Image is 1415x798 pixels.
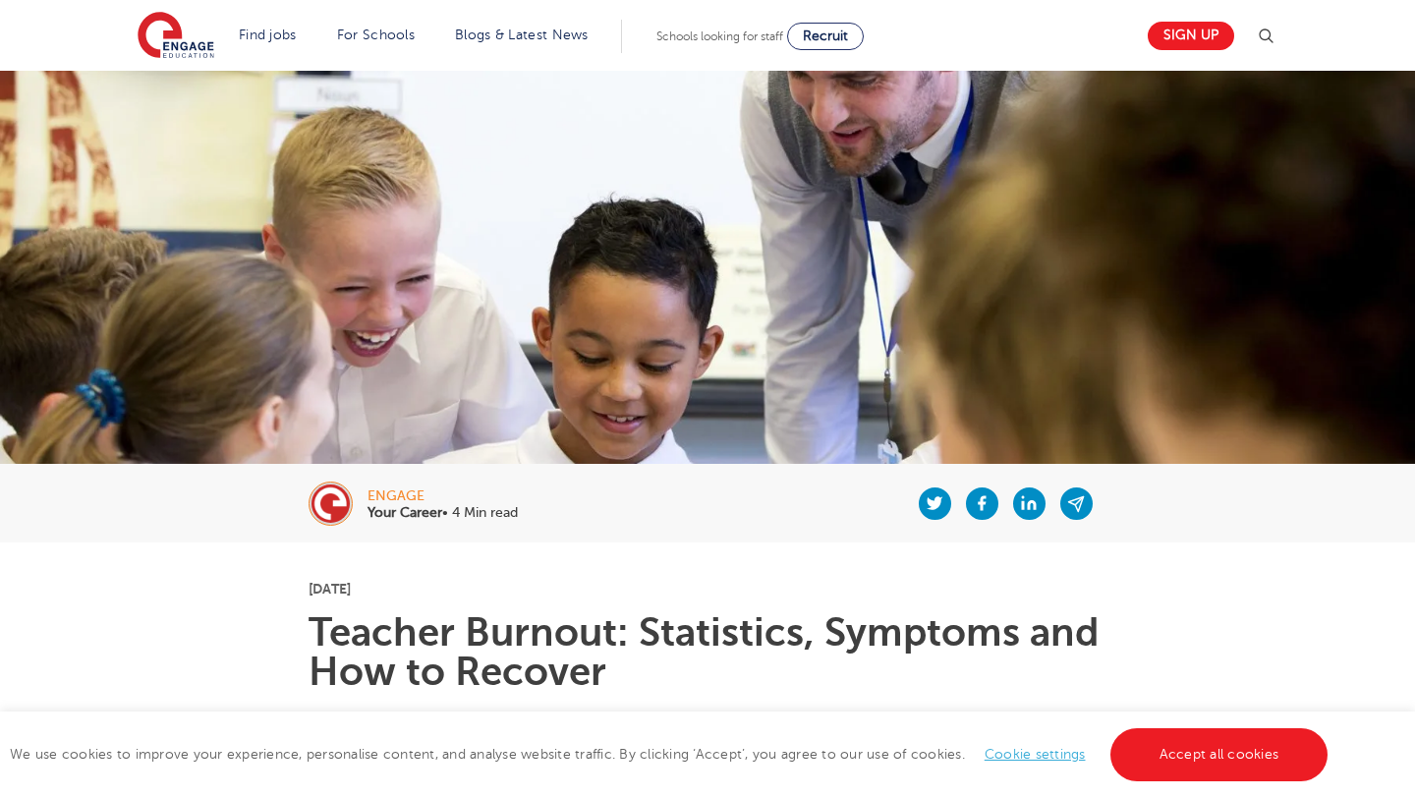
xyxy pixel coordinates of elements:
[985,747,1086,762] a: Cookie settings
[368,505,442,520] b: Your Career
[337,28,415,42] a: For Schools
[309,613,1107,692] h1: Teacher Burnout: Statistics, Symptoms and How to Recover
[455,28,589,42] a: Blogs & Latest News
[787,23,864,50] a: Recruit
[368,506,518,520] p: • 4 Min read
[1110,728,1329,781] a: Accept all cookies
[803,28,848,43] span: Recruit
[1148,22,1234,50] a: Sign up
[309,582,1107,596] p: [DATE]
[368,489,518,503] div: engage
[10,747,1332,762] span: We use cookies to improve your experience, personalise content, and analyse website traffic. By c...
[656,29,783,43] span: Schools looking for staff
[239,28,297,42] a: Find jobs
[138,12,214,61] img: Engage Education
